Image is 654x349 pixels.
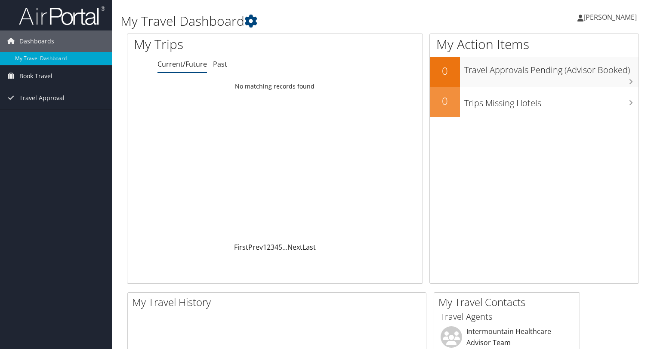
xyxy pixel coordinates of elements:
a: Next [287,242,302,252]
a: 0Trips Missing Hotels [430,87,639,117]
td: No matching records found [127,79,423,94]
a: Prev [248,242,263,252]
h2: 0 [430,64,460,78]
span: Dashboards [19,31,54,52]
h2: 0 [430,94,460,108]
h3: Trips Missing Hotels [464,93,639,109]
a: 4 [275,242,278,252]
h1: My Action Items [430,35,639,53]
a: 3 [271,242,275,252]
span: [PERSON_NAME] [583,12,637,22]
h2: My Travel Contacts [438,295,580,309]
span: Travel Approval [19,87,65,109]
a: [PERSON_NAME] [577,4,645,30]
h1: My Travel Dashboard [120,12,470,30]
img: airportal-logo.png [19,6,105,26]
h1: My Trips [134,35,293,53]
h3: Travel Agents [441,311,573,323]
span: Book Travel [19,65,52,87]
a: 2 [267,242,271,252]
a: 0Travel Approvals Pending (Advisor Booked) [430,57,639,87]
h2: My Travel History [132,295,426,309]
a: Current/Future [157,59,207,69]
a: 5 [278,242,282,252]
h3: Travel Approvals Pending (Advisor Booked) [464,60,639,76]
a: First [234,242,248,252]
a: 1 [263,242,267,252]
a: Past [213,59,227,69]
a: Last [302,242,316,252]
span: … [282,242,287,252]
